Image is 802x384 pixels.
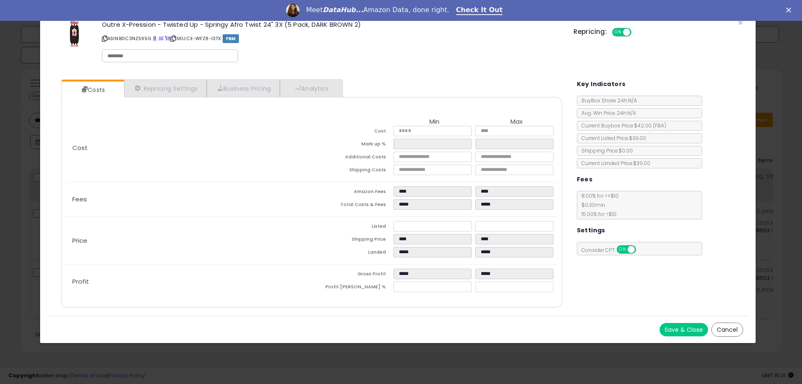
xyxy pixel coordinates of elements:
span: ON [613,29,623,36]
a: Costs [61,81,123,98]
p: Fees [66,196,312,203]
span: BuyBox Share 24h: N/A [577,97,637,104]
td: Gross Profit [312,269,393,282]
td: Mark up % [312,139,393,152]
span: Current Listed Price: $39.00 [577,135,646,142]
span: 15.00 % for > $10 [577,211,617,218]
h3: Outre X-Pression - Twisted Up - Springy Afro Twist 24" 3X (5 Pack, DARK BROWN 2) [102,21,561,28]
h5: Fees [577,174,593,185]
td: Amazon Fees [312,186,393,199]
span: $0.30 min [577,201,605,209]
td: Landed [312,247,393,260]
i: DataHub... [323,6,363,14]
span: ( FBA ) [653,122,666,129]
img: Profile image for Georgie [286,4,299,17]
button: Cancel [711,323,743,337]
span: Current Buybox Price: [577,122,666,129]
th: Min [393,118,475,126]
a: Repricing Settings [124,80,207,97]
img: 413sgCrAfZL._SL60_.jpg [70,21,79,46]
span: Current Landed Price: $39.00 [577,160,650,167]
span: OFF [630,29,644,36]
th: Max [475,118,557,126]
span: Avg. Win Price 24h: N/A [577,109,636,117]
td: Additional Costs [312,152,393,165]
h5: Settings [577,225,605,236]
p: Profit [66,278,312,285]
td: Cost [312,126,393,139]
span: Consider CPT: [577,247,647,254]
td: Shipping Price [312,234,393,247]
div: Meet Amazon Data, done right. [306,6,449,14]
span: FBM [223,34,239,43]
span: × [738,17,743,29]
span: OFF [634,246,648,253]
td: Profit [PERSON_NAME] % [312,282,393,295]
a: Check It Out [456,6,503,15]
a: BuyBox page [152,35,157,42]
p: Cost [66,145,312,151]
a: Business Pricing [207,80,280,97]
p: ASIN: B0C3NZS95G | SKU: CE-WFZ8-I3TX [102,32,561,45]
span: 8.00 % for <= $10 [577,192,619,218]
td: Total Costs & Fees [312,199,393,212]
h5: Key Indicators [577,79,626,89]
td: Shipping Costs [312,165,393,178]
span: $42.00 [634,122,666,129]
a: All offer listings [159,35,163,42]
td: Listed [312,221,393,234]
a: Your listing only [165,35,169,42]
div: Close [786,8,794,13]
span: ON [617,246,628,253]
button: Save & Close [660,323,708,336]
h5: Repricing: [574,28,607,35]
span: Shipping Price: $0.00 [577,147,633,154]
p: Price [66,237,312,244]
a: Analytics [280,80,342,97]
